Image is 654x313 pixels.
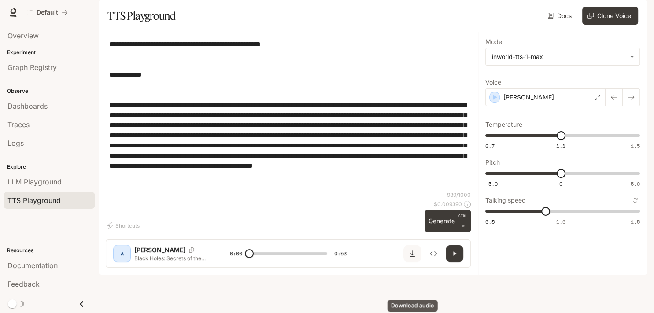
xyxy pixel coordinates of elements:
[559,180,562,188] span: 0
[503,93,554,102] p: [PERSON_NAME]
[546,7,575,25] a: Docs
[230,249,242,258] span: 0:00
[334,249,347,258] span: 0:53
[425,245,442,262] button: Inspect
[458,213,467,224] p: CTRL +
[485,180,498,188] span: -5.0
[485,79,501,85] p: Voice
[485,39,503,45] p: Model
[631,180,640,188] span: 5.0
[23,4,72,21] button: All workspaces
[486,48,639,65] div: inworld-tts-1-max
[631,142,640,150] span: 1.5
[107,7,176,25] h1: TTS Playground
[185,247,198,253] button: Copy Voice ID
[485,122,522,128] p: Temperature
[485,218,495,225] span: 0.5
[134,254,209,262] p: Black Holes: Secrets of the Universe & Latest Discoveries Introduction A black hole forms when gr...
[115,247,129,261] div: A
[485,159,500,166] p: Pitch
[134,246,185,254] p: [PERSON_NAME]
[458,213,467,229] p: ⏎
[492,52,625,61] div: inworld-tts-1-max
[425,210,471,232] button: GenerateCTRL +⏎
[556,142,565,150] span: 1.1
[631,218,640,225] span: 1.5
[403,245,421,262] button: Download audio
[556,218,565,225] span: 1.0
[485,197,526,203] p: Talking speed
[485,142,495,150] span: 0.7
[106,218,143,232] button: Shortcuts
[37,9,58,16] p: Default
[388,300,438,312] div: Download audio
[630,195,640,205] button: Reset to default
[582,7,638,25] button: Clone Voice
